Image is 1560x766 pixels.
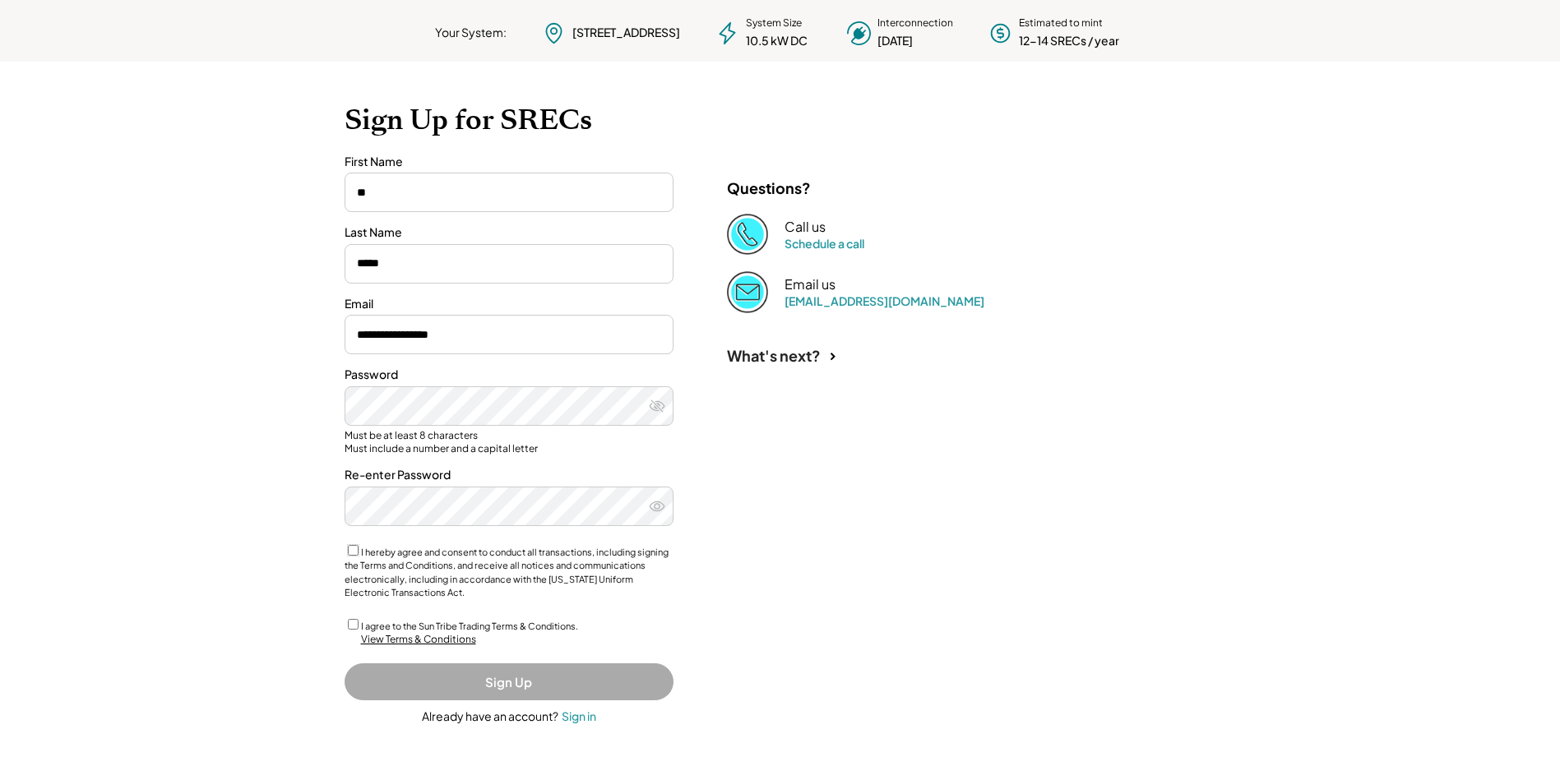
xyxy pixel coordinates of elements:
[727,346,821,365] div: What's next?
[345,296,674,312] div: Email
[785,276,836,293] div: Email us
[361,633,476,647] div: View Terms & Conditions
[361,621,578,631] label: I agree to the Sun Tribe Trading Terms & Conditions.
[1019,16,1103,30] div: Estimated to mint
[435,25,507,41] div: Your System:
[727,214,768,255] img: Phone%20copy%403x.png
[345,224,674,241] div: Last Name
[746,16,802,30] div: System Size
[877,16,953,30] div: Interconnection
[562,708,596,723] div: Sign in
[345,547,669,598] label: I hereby agree and consent to conduct all transactions, including signing the Terms and Condition...
[727,271,768,312] img: Email%202%403x.png
[422,708,558,725] div: Already have an account?
[345,663,674,700] button: Sign Up
[1019,33,1119,49] div: 12-14 SRECs / year
[785,293,984,308] a: [EMAIL_ADDRESS][DOMAIN_NAME]
[785,219,826,236] div: Call us
[345,103,1216,137] h1: Sign Up for SRECs
[746,33,808,49] div: 10.5 kW DC
[345,367,674,383] div: Password
[345,467,674,483] div: Re-enter Password
[877,33,913,49] div: [DATE]
[785,236,864,251] a: Schedule a call
[572,25,680,41] div: [STREET_ADDRESS]
[345,154,674,170] div: First Name
[345,429,674,455] div: Must be at least 8 characters Must include a number and a capital letter
[727,178,811,197] div: Questions?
